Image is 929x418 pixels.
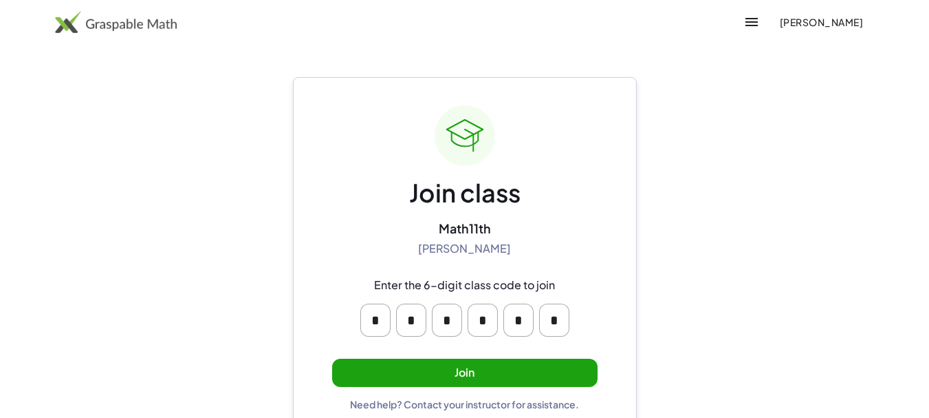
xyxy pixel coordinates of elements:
button: Join [332,359,598,387]
input: Please enter OTP character 2 [396,304,426,337]
div: Enter the 6-digit class code to join [374,278,555,293]
input: Please enter OTP character 1 [360,304,391,337]
input: Please enter OTP character 3 [432,304,462,337]
input: Please enter OTP character 5 [503,304,534,337]
button: [PERSON_NAME] [768,10,874,34]
input: Please enter OTP character 4 [468,304,498,337]
div: Join class [409,177,521,209]
div: Math11th [439,220,491,236]
div: Need help? Contact your instructor for assistance. [350,398,579,410]
input: Please enter OTP character 6 [539,304,569,337]
div: [PERSON_NAME] [418,242,511,256]
span: [PERSON_NAME] [779,16,863,28]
